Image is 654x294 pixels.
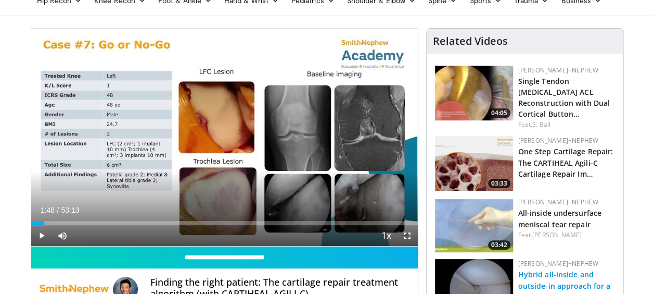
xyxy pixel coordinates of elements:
span: 03:42 [488,240,510,250]
a: 03:33 [435,136,513,191]
a: All-inside undersurface meniscal tear repair [518,208,601,229]
span: 03:33 [488,179,510,188]
button: Playback Rate [376,225,397,246]
span: 04:05 [488,108,510,118]
a: 03:42 [435,198,513,252]
span: 1:48 [41,206,55,214]
a: [PERSON_NAME]+Nephew [518,66,598,75]
a: [PERSON_NAME]+Nephew [518,259,598,268]
img: 47fc3831-2644-4472-a478-590317fb5c48.150x105_q85_crop-smart_upscale.jpg [435,66,513,120]
div: Feat. [518,230,615,240]
span: / [57,206,59,214]
button: Fullscreen [397,225,418,246]
div: Feat. [518,120,615,129]
span: 53:13 [61,206,79,214]
video-js: Video Player [31,29,418,247]
a: [PERSON_NAME]+Nephew [518,198,598,206]
a: 04:05 [435,66,513,120]
button: Play [31,225,52,246]
a: [PERSON_NAME]+Nephew [518,136,598,145]
a: S. Ball [532,120,550,129]
div: Progress Bar [31,221,418,225]
h4: Related Videos [433,35,508,47]
a: Single Tendon [MEDICAL_DATA] ACL Reconstruction with Dual Cortical Button… [518,76,610,119]
img: 781f413f-8da4-4df1-9ef9-bed9c2d6503b.150x105_q85_crop-smart_upscale.jpg [435,136,513,191]
button: Mute [52,225,73,246]
a: One Step Cartilage Repair: The CARTIHEAL Agili-C Cartilage Repair Im… [518,146,613,178]
img: 02c34c8e-0ce7-40b9-85e3-cdd59c0970f9.150x105_q85_crop-smart_upscale.jpg [435,198,513,252]
a: [PERSON_NAME] [532,230,582,239]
